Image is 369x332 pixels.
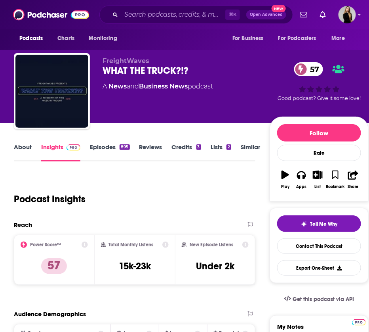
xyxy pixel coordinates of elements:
[103,57,149,65] span: FreightWaves
[326,165,345,194] button: Bookmark
[296,184,306,189] div: Apps
[90,143,129,161] a: Episodes895
[302,62,323,76] span: 57
[30,242,61,248] h2: Power Score™
[99,6,293,24] div: Search podcasts, credits, & more...
[246,10,286,19] button: Open AdvancedNew
[227,31,274,46] button: open menu
[294,62,323,76] a: 57
[339,6,356,23] img: User Profile
[67,144,80,151] img: Podchaser Pro
[270,57,369,106] div: 57Good podcast? Give it some love!
[339,6,356,23] span: Logged in as editaivancevic
[250,13,283,17] span: Open Advanced
[277,124,361,142] button: Follow
[352,318,366,326] a: Pro website
[14,193,86,205] h1: Podcast Insights
[352,319,366,326] img: Podchaser Pro
[19,33,43,44] span: Podcasts
[277,238,361,254] a: Contact This Podcast
[277,145,361,161] div: Rate
[278,95,361,101] span: Good podcast? Give it some love!
[241,143,260,161] a: Similar
[272,5,286,12] span: New
[15,55,88,128] img: WHAT THE TRUCK?!?
[332,33,345,44] span: More
[345,165,361,194] button: Share
[121,8,225,21] input: Search podcasts, credits, & more...
[339,6,356,23] button: Show profile menu
[14,310,86,318] h2: Audience Demographics
[310,165,326,194] button: List
[41,258,67,274] p: 57
[278,290,360,309] a: Get this podcast via API
[277,165,293,194] button: Play
[301,221,307,227] img: tell me why sparkle
[317,8,329,21] a: Show notifications dropdown
[273,31,328,46] button: open menu
[293,165,310,194] button: Apps
[119,260,151,272] h3: 15k-23k
[103,82,213,91] div: A podcast
[293,296,354,303] span: Get this podcast via API
[225,10,240,20] span: ⌘ K
[281,184,289,189] div: Play
[277,215,361,232] button: tell me why sparkleTell Me Why
[14,31,53,46] button: open menu
[14,143,32,161] a: About
[89,33,117,44] span: Monitoring
[139,83,188,90] a: Business News
[348,184,358,189] div: Share
[139,143,162,161] a: Reviews
[108,83,127,90] a: News
[41,143,80,161] a: InsightsPodchaser Pro
[120,144,129,150] div: 895
[277,260,361,276] button: Export One-Sheet
[172,143,201,161] a: Credits3
[13,7,89,22] img: Podchaser - Follow, Share and Rate Podcasts
[196,144,201,150] div: 3
[52,31,79,46] a: Charts
[211,143,231,161] a: Lists2
[196,260,234,272] h3: Under 2k
[326,31,355,46] button: open menu
[310,221,338,227] span: Tell Me Why
[278,33,316,44] span: For Podcasters
[190,242,233,248] h2: New Episode Listens
[297,8,310,21] a: Show notifications dropdown
[127,83,139,90] span: and
[326,184,345,189] div: Bookmark
[226,144,231,150] div: 2
[83,31,127,46] button: open menu
[109,242,154,248] h2: Total Monthly Listens
[57,33,74,44] span: Charts
[314,184,321,189] div: List
[14,221,32,228] h2: Reach
[232,33,264,44] span: For Business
